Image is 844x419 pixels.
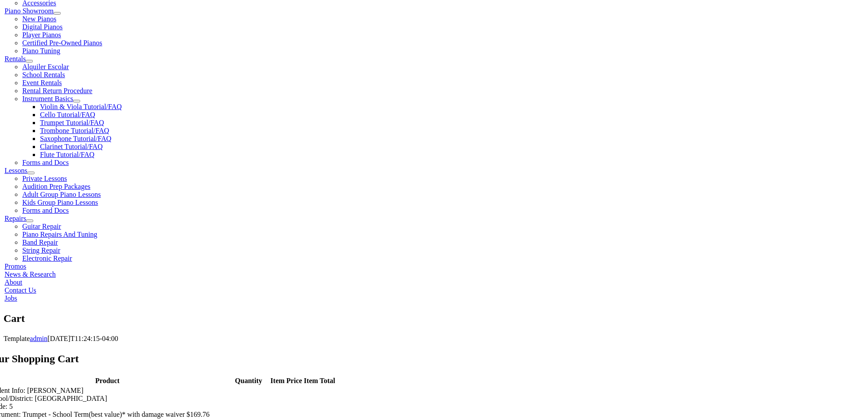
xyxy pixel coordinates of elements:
[27,172,35,174] button: Open submenu of Lessons
[22,239,58,246] a: Band Repair
[22,15,56,23] a: New Pianos
[22,175,67,182] a: Private Lessons
[4,286,36,294] a: Contact Us
[22,87,92,94] a: Rental Return Procedure
[4,7,54,15] a: Piano Showroom
[4,294,17,302] a: Jobs
[22,199,98,206] a: Kids Group Piano Lessons
[22,231,97,238] a: Piano Repairs And Tuning
[40,111,95,118] a: Cello Tutorial/FAQ
[22,79,62,86] a: Event Rentals
[22,255,72,262] a: Electronic Repair
[4,311,840,326] section: Page Title Bar
[22,23,62,31] a: Digital Pianos
[4,262,26,270] a: Promos
[228,376,269,385] th: Quantity
[22,207,69,214] a: Forms and Docs
[40,151,94,158] a: Flute Tutorial/FAQ
[40,119,104,126] a: Trumpet Tutorial/FAQ
[270,376,303,385] th: Item Price
[4,55,26,63] a: Rentals
[22,95,73,102] a: Instrument Basics
[54,12,61,15] button: Open submenu of Piano Showroom
[40,135,111,142] a: Saxophone Tutorial/FAQ
[22,191,101,198] a: Adult Group Piano Lessons
[26,60,33,63] button: Open submenu of Rentals
[4,215,26,222] a: Repairs
[73,100,80,102] button: Open submenu of Instrument Basics
[4,270,56,278] a: News & Research
[40,143,103,150] a: Clarinet Tutorial/FAQ
[40,103,122,110] a: Violin & Viola Tutorial/FAQ
[22,247,60,254] a: String Repair
[22,183,90,190] a: Audition Prep Packages
[26,219,33,222] button: Open submenu of Repairs
[22,63,69,70] a: Alquiler Escolar
[22,39,102,47] a: Certified Pre-Owned Pianos
[22,31,61,39] a: Player Pianos
[40,127,109,134] a: Trombone Tutorial/FAQ
[4,311,840,326] h1: Cart
[22,47,60,55] a: Piano Tuning
[47,335,118,342] span: [DATE]T11:24:15-04:00
[22,223,61,230] a: Guitar Repair
[4,278,22,286] a: About
[22,159,69,166] a: Forms and Docs
[4,335,30,342] span: Template
[303,376,336,385] th: Item Total
[30,335,47,342] a: admin
[22,71,65,78] a: School Rentals
[4,167,27,174] a: Lessons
